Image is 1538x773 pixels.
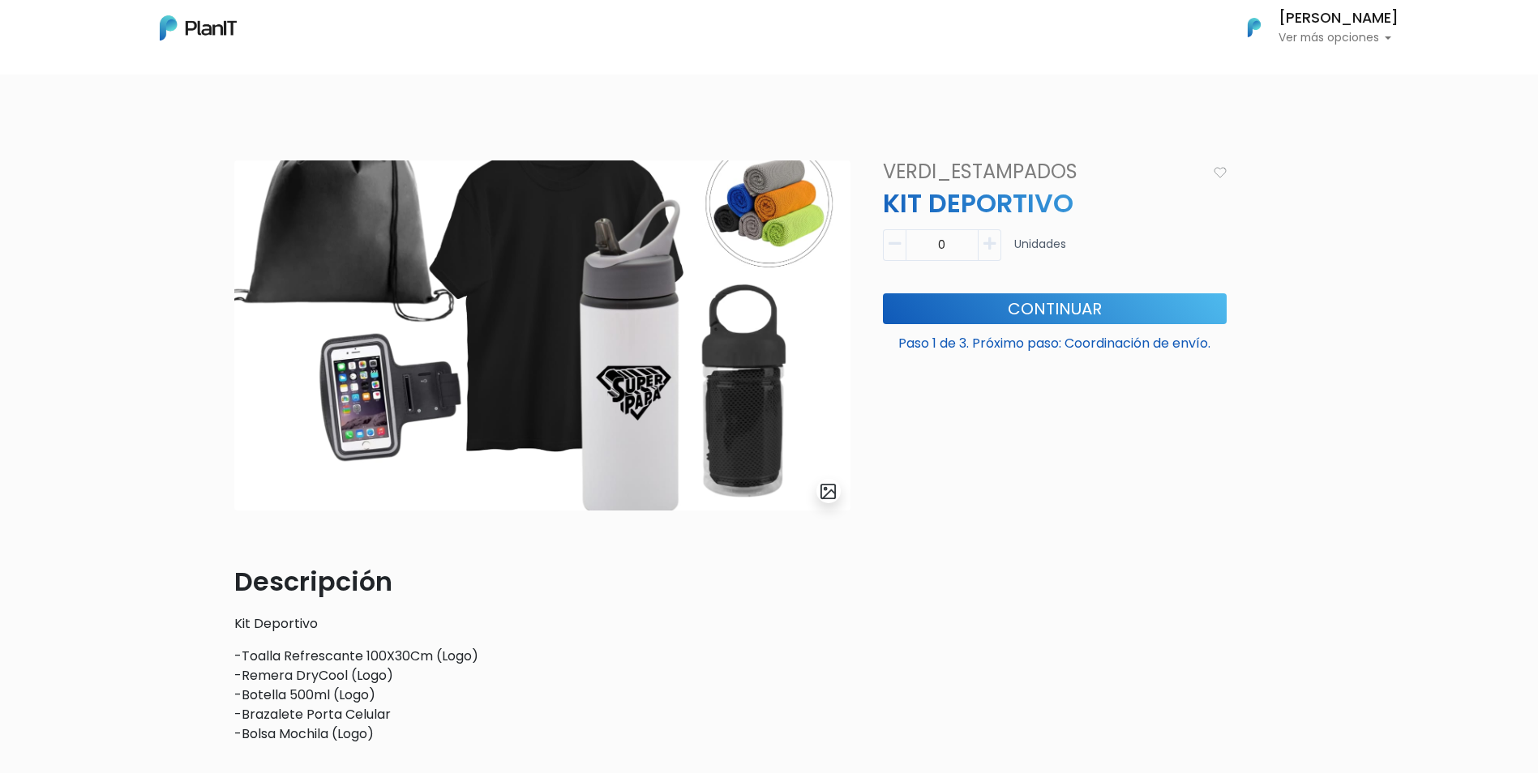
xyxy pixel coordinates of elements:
[1227,6,1399,49] button: PlanIt Logo [PERSON_NAME] Ver más opciones
[883,293,1227,324] button: Continuar
[1214,167,1227,178] img: heart_icon
[234,562,850,601] p: Descripción
[1236,10,1272,45] img: PlanIt Logo
[1279,32,1399,44] p: Ver más opciones
[819,482,838,501] img: gallery-light
[873,184,1236,223] p: KIT DEPORTIVO
[234,647,850,744] p: -Toalla Refrescante 100X30Cm (Logo) -Remera DryCool (Logo) -Botella 500ml (Logo) -Brazalete Porta...
[160,15,237,41] img: PlanIt Logo
[234,160,850,510] img: WhatsApp_Image_2025-05-26_at_09.52.07.jpeg
[234,614,850,634] p: Kit Deportivo
[883,327,1227,353] p: Paso 1 de 3. Próximo paso: Coordinación de envío.
[873,160,1206,184] h4: VERDI_ESTAMPADOS
[1279,11,1399,26] h6: [PERSON_NAME]
[1014,236,1066,267] p: Unidades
